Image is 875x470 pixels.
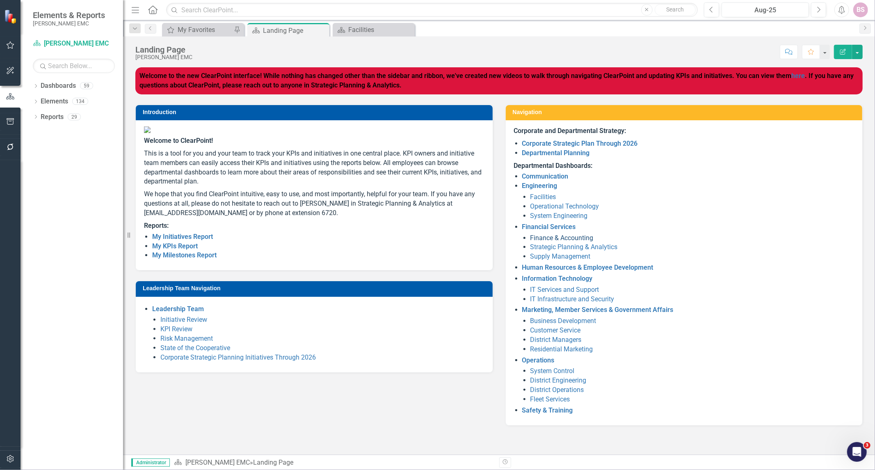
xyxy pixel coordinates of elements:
a: Initiative Review [160,316,207,323]
a: Facilities [335,25,413,35]
a: System Engineering [530,212,588,220]
a: Reports [41,112,64,122]
a: IT Services and Support [530,286,599,293]
button: BS [853,2,868,17]
a: [PERSON_NAME] EMC [185,459,250,466]
div: Landing Page [135,45,192,54]
a: Corporate Strategic Planning Initiatives Through 2026 [160,353,316,361]
a: System Control [530,367,575,375]
a: KPI Review [160,325,192,333]
a: Safety & Training [522,406,573,414]
span: Welcome to ClearPoint! [144,137,213,144]
a: Information Technology [522,275,593,282]
strong: Departmental Dashboards: [514,162,593,170]
div: 29 [68,113,81,120]
a: Operations [522,356,555,364]
span: Administrator [131,459,170,467]
div: 59 [80,83,93,89]
a: Dashboards [41,81,76,91]
img: ClearPoint Strategy [4,9,18,24]
a: State of the Cooperative [160,344,230,352]
a: Operational Technology [530,202,599,210]
a: Residential Marketing [530,345,593,353]
img: Jackson%20EMC%20high_res%20v2.png [144,126,484,133]
iframe: Intercom live chat [847,442,867,462]
span: Search [666,6,684,13]
a: IT Infrastructure and Security [530,295,615,303]
p: We hope that you find ClearPoint intuitive, easy to use, and most importantly, helpful for your t... [144,188,484,220]
a: Customer Service [530,326,581,334]
div: Facilities [348,25,413,35]
a: My KPIs Report [152,242,198,250]
input: Search ClearPoint... [166,3,698,17]
a: District Operations [530,386,584,394]
a: Fleet Services [530,395,570,403]
button: Search [655,4,696,16]
a: Business Development [530,317,596,325]
h3: Leadership Team Navigation [143,285,489,291]
div: 134 [72,98,88,105]
a: Risk Management [160,335,213,342]
div: » [174,458,493,468]
a: Finance & Accounting [530,234,594,242]
a: here [791,72,805,80]
strong: Corporate and Departmental Strategy: [514,127,626,135]
a: Facilities [530,193,556,201]
strong: Welcome to the new ClearPoint interface! While nothing has changed other than the sidebar and rib... [139,72,854,89]
small: [PERSON_NAME] EMC [33,20,105,27]
a: Leadership Team [152,305,204,313]
a: Strategic Planning & Analytics [530,243,618,251]
a: Marketing, Member Services & Government Affairs [522,306,674,314]
div: My Favorites [178,25,232,35]
a: Departmental Planning [522,149,590,157]
a: Engineering [522,182,557,190]
a: [PERSON_NAME] EMC [33,39,115,48]
a: District Managers [530,336,582,344]
button: Aug-25 [722,2,809,17]
a: My Initiatives Report [152,233,213,241]
h3: Introduction [143,109,489,115]
span: 3 [864,442,870,449]
a: Communication [522,172,569,180]
div: Landing Page [263,25,327,36]
a: Elements [41,97,68,106]
span: This is a tool for you and your team to track your KPIs and initiatives in one central place. KPI... [144,149,482,186]
a: Financial Services [522,223,576,231]
span: Elements & Reports [33,10,105,20]
a: Supply Management [530,252,591,260]
div: Landing Page [253,459,293,466]
input: Search Below... [33,59,115,73]
div: Aug-25 [724,5,806,15]
strong: Reports: [144,222,169,229]
a: District Engineering [530,376,587,384]
a: Corporate Strategic Plan Through 2026 [522,140,638,147]
a: Human Resources & Employee Development [522,264,653,271]
div: [PERSON_NAME] EMC [135,54,192,60]
a: My Milestones Report [152,251,217,259]
a: My Favorites [164,25,232,35]
h3: Navigation [513,109,859,115]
